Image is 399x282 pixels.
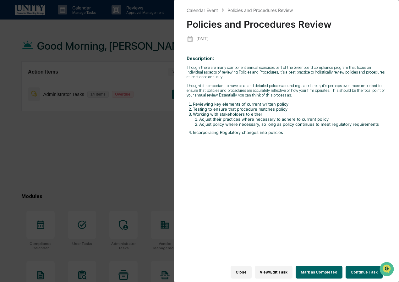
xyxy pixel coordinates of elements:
[6,80,11,85] div: 🖐️
[193,130,386,135] li: Incorporating Regulatory changes into policies
[46,80,51,85] div: 🗄️
[52,79,78,86] span: Attestations
[13,79,41,86] span: Preclearance
[296,266,342,279] button: Mark as Completed
[193,102,386,107] li: Reviewing key elements of current written policy
[379,261,396,278] iframe: Open customer support
[13,91,40,97] span: Data Lookup
[187,83,386,97] p: Thought it's important to have clear and detailed policies around regulated areas, it's perhaps e...
[255,266,292,279] button: View/Edit Task
[63,107,76,111] span: Pylon
[6,48,18,59] img: 1746055101610-c473b297-6a78-478c-a979-82029cc54cd1
[21,48,103,54] div: Start new chat
[193,107,386,112] li: Testing to ensure that procedure matches policy
[187,8,218,13] div: Calendar Event
[199,117,386,122] li: Adjust their practices where necessary to adhere to current policy
[4,77,43,88] a: 🖐️Preclearance
[227,8,293,13] div: Policies and Procedures Review
[4,89,42,100] a: 🔎Data Lookup
[197,36,208,41] p: [DATE]
[107,50,114,58] button: Start new chat
[44,106,76,111] a: Powered byPylon
[6,13,114,23] p: How can we help?
[16,29,104,35] input: Clear
[193,112,386,127] li: Working with stakeholders to either
[187,65,386,79] p: Though there are many component annual exercises part of the Greenboard compliance program that f...
[187,14,386,30] div: Policies and Procedures Review
[6,92,11,97] div: 🔎
[43,77,80,88] a: 🗄️Attestations
[231,266,252,279] button: Close
[199,122,386,127] li: Adjust policy where necessary, so long as policy continues to meet regulatory requirements
[346,266,383,279] button: Continue Task
[187,56,214,61] b: Description:
[21,54,79,59] div: We're available if you need us!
